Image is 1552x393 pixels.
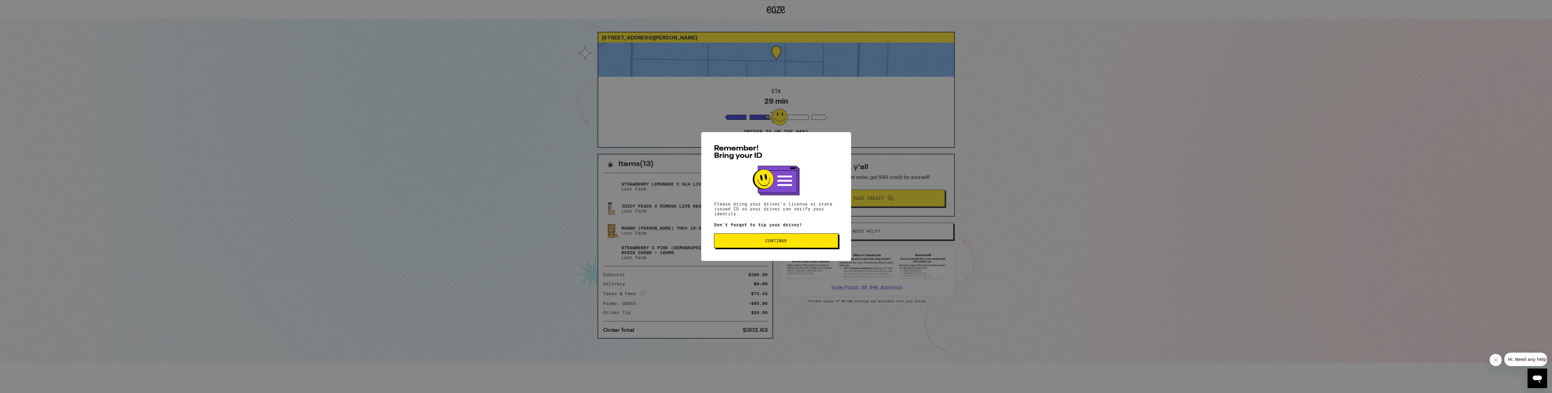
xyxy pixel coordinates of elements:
[714,202,838,216] p: Please bring your driver's license or state issued ID so your driver can verify your identity.
[1490,354,1502,366] iframe: Close message
[714,145,762,160] span: Remember! Bring your ID
[714,222,838,227] p: Don't forget to tip your driver!
[4,4,44,9] span: Hi. Need any help?
[765,239,787,243] span: Continue
[1528,369,1547,388] iframe: Button to launch messaging window
[1504,353,1547,366] iframe: Message from company
[714,233,838,248] button: Continue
